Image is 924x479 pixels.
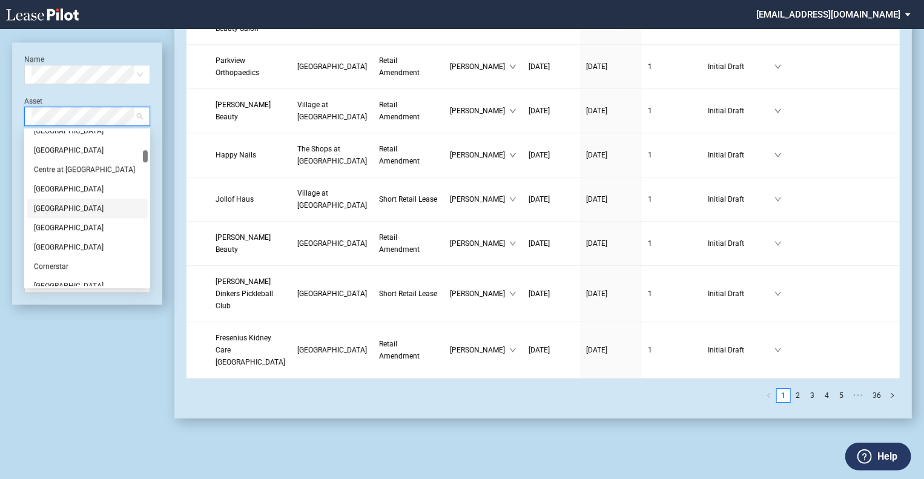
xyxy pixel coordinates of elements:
[885,388,900,403] li: Next Page
[216,149,285,161] a: Happy Nails
[648,289,652,298] span: 1
[774,63,782,70] span: down
[849,388,868,403] li: Next 5 Pages
[820,389,834,402] a: 4
[216,55,285,79] a: Parkview Orthopaedics
[529,239,550,248] span: [DATE]
[34,222,140,234] div: [GEOGRAPHIC_DATA]
[34,202,140,214] div: [GEOGRAPHIC_DATA]
[297,61,367,73] a: [GEOGRAPHIC_DATA]
[586,107,607,115] span: [DATE]
[648,288,696,300] a: 1
[529,195,550,203] span: [DATE]
[774,346,782,354] span: down
[27,179,148,199] div: College Plaza
[379,195,437,203] span: Short Retail Lease
[24,97,42,105] label: Asset
[216,276,285,312] a: [PERSON_NAME] Dinkers Pickleball Club
[297,62,367,71] span: Coral Plaza
[877,449,897,464] label: Help
[509,240,516,247] span: down
[648,151,652,159] span: 1
[869,389,885,402] a: 36
[648,62,652,71] span: 1
[379,289,437,298] span: Short Retail Lease
[216,101,271,121] span: Sally Beauty
[648,105,696,117] a: 1
[586,288,636,300] a: [DATE]
[379,231,438,256] a: Retail Amendment
[379,233,420,254] span: Retail Amendment
[297,289,367,298] span: Silas Creek Crossing
[648,237,696,249] a: 1
[379,338,438,362] a: Retail Amendment
[450,61,509,73] span: [PERSON_NAME]
[450,288,509,300] span: [PERSON_NAME]
[529,62,550,71] span: [DATE]
[450,193,509,205] span: [PERSON_NAME]
[529,344,574,356] a: [DATE]
[586,346,607,354] span: [DATE]
[708,105,774,117] span: Initial Draft
[450,149,509,161] span: [PERSON_NAME]
[529,346,550,354] span: [DATE]
[509,107,516,114] span: down
[297,344,367,356] a: [GEOGRAPHIC_DATA]
[34,241,140,253] div: [GEOGRAPHIC_DATA]
[27,218,148,237] div: Concord Commons Shopping Center
[766,392,772,398] span: left
[791,388,805,403] li: 2
[297,239,367,248] span: Crossroads Shopping Center
[509,290,516,297] span: down
[27,237,148,257] div: Coral Plaza
[708,237,774,249] span: Initial Draft
[34,280,140,292] div: [GEOGRAPHIC_DATA]
[450,237,509,249] span: [PERSON_NAME]
[379,143,438,167] a: Retail Amendment
[529,149,574,161] a: [DATE]
[708,193,774,205] span: Initial Draft
[27,257,148,276] div: Cornerstar
[379,193,438,205] a: Short Retail Lease
[379,101,420,121] span: Retail Amendment
[586,239,607,248] span: [DATE]
[297,288,367,300] a: [GEOGRAPHIC_DATA]
[529,288,574,300] a: [DATE]
[648,149,696,161] a: 1
[24,55,44,64] label: Name
[297,189,367,210] span: Village at Allen
[450,344,509,356] span: [PERSON_NAME]
[648,239,652,248] span: 1
[216,233,271,254] span: Sally Beauty
[27,121,148,140] div: Burlington Plaza
[379,340,420,360] span: Retail Amendment
[586,237,636,249] a: [DATE]
[529,237,574,249] a: [DATE]
[586,61,636,73] a: [DATE]
[216,151,256,159] span: Happy Nails
[708,288,774,300] span: Initial Draft
[297,346,367,354] span: Wood Ridge Plaza
[586,105,636,117] a: [DATE]
[774,290,782,297] span: down
[297,99,367,123] a: Village at [GEOGRAPHIC_DATA]
[586,289,607,298] span: [DATE]
[774,151,782,159] span: down
[586,344,636,356] a: [DATE]
[777,389,790,402] a: 1
[34,164,140,176] div: Centre at [GEOGRAPHIC_DATA]
[216,332,285,368] a: Fresenius Kidney Care [GEOGRAPHIC_DATA]
[648,195,652,203] span: 1
[885,388,900,403] button: right
[586,151,607,159] span: [DATE]
[708,344,774,356] span: Initial Draft
[529,61,574,73] a: [DATE]
[762,388,776,403] button: left
[845,443,911,471] button: Help
[27,140,148,160] div: Cedars Square
[216,334,285,366] span: Fresenius Kidney Care Oak Ridge
[762,388,776,403] li: Previous Page
[529,151,550,159] span: [DATE]
[776,388,791,403] li: 1
[849,388,868,403] span: •••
